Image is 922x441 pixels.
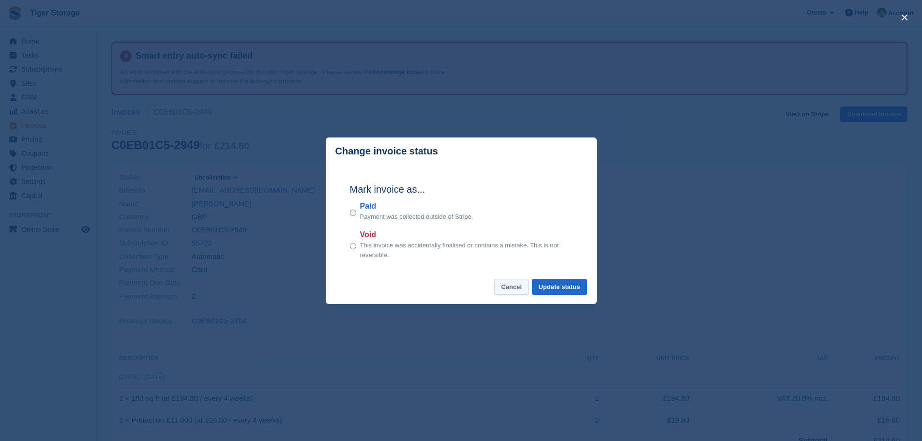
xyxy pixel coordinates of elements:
[360,200,473,212] label: Paid
[360,241,573,259] p: This invoice was accidentally finalised or contains a mistake. This is not reversible.
[360,212,473,222] p: Payment was collected outside of Stripe.
[494,279,529,295] button: Cancel
[532,279,587,295] button: Update status
[350,182,573,197] h2: Mark invoice as...
[335,146,438,157] p: Change invoice status
[897,10,912,25] button: close
[360,229,573,241] label: Void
